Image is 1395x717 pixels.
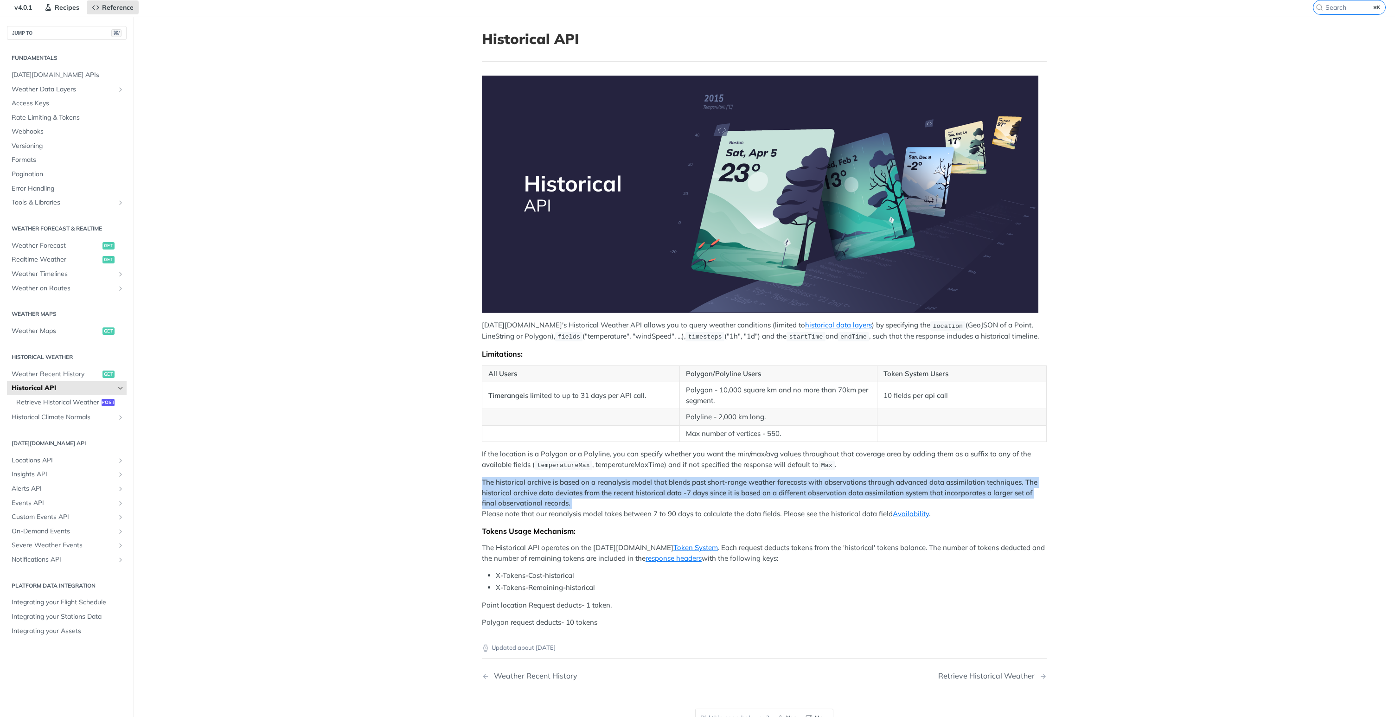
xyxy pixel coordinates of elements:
[7,439,127,448] h2: [DATE][DOMAIN_NAME] API
[12,141,124,151] span: Versioning
[12,456,115,465] span: Locations API
[482,478,1037,507] strong: The historical archive is based on a reanalysis model that blends past short-range weather foreca...
[117,414,124,421] button: Show subpages for Historical Climate Normals
[12,184,124,193] span: Error Handling
[7,253,127,267] a: Realtime Weatherget
[1316,4,1323,11] svg: Search
[679,409,877,426] td: Polyline - 2,000 km long.
[12,170,124,179] span: Pagination
[117,528,124,535] button: Show subpages for On-Demand Events
[7,139,127,153] a: Versioning
[7,282,127,295] a: Weather on RoutesShow subpages for Weather on Routes
[557,333,580,340] span: fields
[12,127,124,136] span: Webhooks
[12,484,115,493] span: Alerts API
[482,365,680,382] th: All Users
[7,496,127,510] a: Events APIShow subpages for Events API
[102,256,115,263] span: get
[117,270,124,278] button: Show subpages for Weather Timelines
[482,320,1047,342] p: [DATE][DOMAIN_NAME]'s Historical Weather API allows you to query weather conditions (limited to )...
[7,96,127,110] a: Access Keys
[7,367,127,381] a: Weather Recent Historyget
[117,513,124,521] button: Show subpages for Custom Events API
[117,199,124,206] button: Show subpages for Tools & Libraries
[12,284,115,293] span: Weather on Routes
[7,381,127,395] a: Historical APIHide subpages for Historical API
[102,371,115,378] span: get
[12,269,115,279] span: Weather Timelines
[7,624,127,638] a: Integrating your Assets
[789,333,823,340] span: startTime
[877,365,1046,382] th: Token System Users
[938,672,1047,680] a: Next Page: Retrieve Historical Weather
[7,525,127,538] a: On-Demand EventsShow subpages for On-Demand Events
[877,382,1046,409] td: 10 fields per api call
[12,326,100,336] span: Weather Maps
[496,583,1047,593] li: X-Tokens-Remaining-historical
[805,320,872,329] a: historical data layers
[679,425,877,442] td: Max number of vertices - 550.
[482,76,1047,313] span: Expand image
[7,111,127,125] a: Rate Limiting & Tokens
[7,538,127,552] a: Severe Weather EventsShow subpages for Severe Weather Events
[482,382,680,409] td: is limited to up to 31 days per API call.
[7,267,127,281] a: Weather TimelinesShow subpages for Weather Timelines
[482,643,1047,653] p: Updated about [DATE]
[496,570,1047,581] li: X-Tokens-Cost-historical
[7,83,127,96] a: Weather Data LayersShow subpages for Weather Data Layers
[7,68,127,82] a: [DATE][DOMAIN_NAME] APIs
[482,449,1047,470] p: If the location is a Polygon or a Polyline, you can specify whether you want the min/max/avg valu...
[7,454,127,467] a: Locations APIShow subpages for Locations API
[117,457,124,464] button: Show subpages for Locations API
[102,3,134,12] span: Reference
[7,582,127,590] h2: Platform DATA integration
[646,554,702,563] a: response headers
[12,113,124,122] span: Rate Limiting & Tokens
[7,595,127,609] a: Integrating your Flight Schedule
[938,672,1039,680] div: Retrieve Historical Weather
[7,167,127,181] a: Pagination
[12,512,115,522] span: Custom Events API
[679,365,877,382] th: Polygon/Polyline Users
[102,242,115,250] span: get
[12,241,100,250] span: Weather Forecast
[12,499,115,508] span: Events API
[840,333,867,340] span: endTime
[7,467,127,481] a: Insights APIShow subpages for Insights API
[679,382,877,409] td: Polygon - 10,000 square km and no more than 70km per segment.
[482,526,1047,536] div: Tokens Usage Mechanism:
[117,556,124,563] button: Show subpages for Notifications API
[117,485,124,493] button: Show subpages for Alerts API
[12,527,115,536] span: On-Demand Events
[12,384,115,393] span: Historical API
[537,462,589,469] span: temperatureMax
[7,553,127,567] a: Notifications APIShow subpages for Notifications API
[12,413,115,422] span: Historical Climate Normals
[933,322,963,329] span: location
[482,477,1047,519] p: Please note that our reanalysis model takes between 7 to 90 days to calculate the data fields. Pl...
[7,196,127,210] a: Tools & LibrariesShow subpages for Tools & Libraries
[117,384,124,392] button: Hide subpages for Historical API
[111,29,122,37] span: ⌘/
[7,482,127,496] a: Alerts APIShow subpages for Alerts API
[7,125,127,139] a: Webhooks
[12,70,124,80] span: [DATE][DOMAIN_NAME] APIs
[482,600,1047,611] p: Point location Request deducts- 1 token.
[7,182,127,196] a: Error Handling
[12,555,115,564] span: Notifications API
[117,542,124,549] button: Show subpages for Severe Weather Events
[7,510,127,524] a: Custom Events APIShow subpages for Custom Events API
[7,26,127,40] button: JUMP TO⌘/
[102,399,115,406] span: post
[12,155,124,165] span: Formats
[12,612,124,621] span: Integrating your Stations Data
[117,499,124,507] button: Show subpages for Events API
[688,333,722,340] span: timesteps
[87,0,139,14] a: Reference
[1371,3,1383,12] kbd: ⌘K
[482,76,1038,313] img: Historical-API.png
[7,153,127,167] a: Formats
[12,598,124,607] span: Integrating your Flight Schedule
[12,627,124,636] span: Integrating your Assets
[12,470,115,479] span: Insights API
